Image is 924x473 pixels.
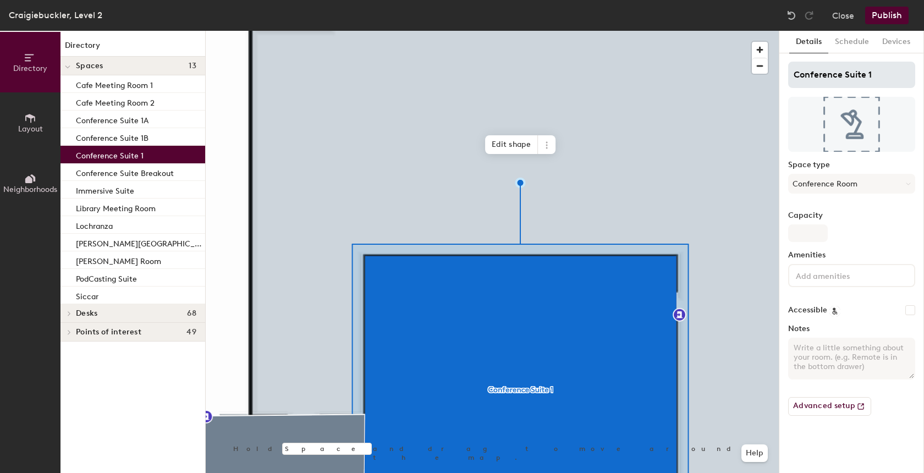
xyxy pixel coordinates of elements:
[189,62,196,70] span: 13
[3,185,57,194] span: Neighborhoods
[788,174,915,194] button: Conference Room
[788,397,871,416] button: Advanced setup
[76,78,153,90] p: Cafe Meeting Room 1
[76,254,161,266] p: [PERSON_NAME] Room
[788,306,827,315] label: Accessible
[76,218,113,231] p: Lochranza
[76,166,174,178] p: Conference Suite Breakout
[804,10,815,21] img: Redo
[788,97,915,152] img: The space named Conference Suite 1
[61,40,205,57] h1: Directory
[788,324,915,333] label: Notes
[865,7,909,24] button: Publish
[741,444,768,462] button: Help
[76,271,137,284] p: PodCasting Suite
[876,31,917,53] button: Devices
[187,309,196,318] span: 68
[76,113,148,125] p: Conference Suite 1A
[13,64,47,73] span: Directory
[18,124,43,134] span: Layout
[76,148,144,161] p: Conference Suite 1
[76,289,98,301] p: Siccar
[76,130,148,143] p: Conference Suite 1B
[76,201,156,213] p: Library Meeting Room
[788,161,915,169] label: Space type
[828,31,876,53] button: Schedule
[794,268,893,282] input: Add amenities
[76,183,134,196] p: Immersive Suite
[186,328,196,337] span: 49
[76,328,141,337] span: Points of interest
[788,211,915,220] label: Capacity
[788,251,915,260] label: Amenities
[76,62,103,70] span: Spaces
[9,8,102,22] div: Craigiebuckler, Level 2
[789,31,828,53] button: Details
[832,7,854,24] button: Close
[76,95,155,108] p: Cafe Meeting Room 2
[76,236,203,249] p: [PERSON_NAME][GEOGRAPHIC_DATA]
[485,135,538,154] span: Edit shape
[76,309,97,318] span: Desks
[786,10,797,21] img: Undo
